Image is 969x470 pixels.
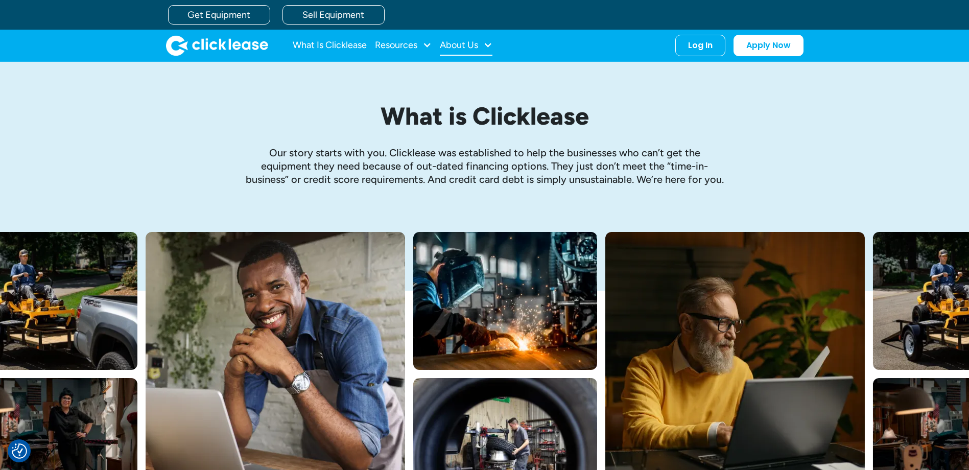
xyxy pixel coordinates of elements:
[245,103,725,130] h1: What is Clicklease
[166,35,268,56] img: Clicklease logo
[282,5,385,25] a: Sell Equipment
[293,35,367,56] a: What Is Clicklease
[440,35,492,56] div: About Us
[12,443,27,459] button: Consent Preferences
[688,40,713,51] div: Log In
[734,35,803,56] a: Apply Now
[245,146,725,186] p: Our story starts with you. Clicklease was established to help the businesses who can’t get the eq...
[375,35,432,56] div: Resources
[168,5,270,25] a: Get Equipment
[413,232,597,370] img: A welder in a large mask working on a large pipe
[166,35,268,56] a: home
[12,443,27,459] img: Revisit consent button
